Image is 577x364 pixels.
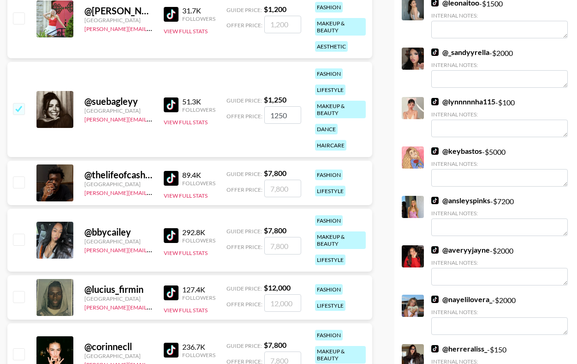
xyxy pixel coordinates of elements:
img: TikTok [431,246,439,254]
img: TikTok [431,147,439,155]
div: - $ 5000 [431,146,568,187]
div: [GEOGRAPHIC_DATA] [84,107,153,114]
strong: $ 7,800 [264,340,286,349]
div: @ lucius_firmin [84,284,153,295]
div: fashion [315,284,343,295]
span: Guide Price: [226,342,262,349]
button: View Full Stats [164,119,208,126]
div: lifestyle [315,85,345,95]
span: Offer Price: [226,301,262,308]
div: @ thelifeofcashk_ [84,169,153,181]
div: 127.4K [182,285,215,294]
a: [PERSON_NAME][EMAIL_ADDRESS][DOMAIN_NAME] [84,24,221,32]
span: Guide Price: [226,228,262,235]
img: TikTok [431,345,439,352]
div: lifestyle [315,300,345,311]
span: Guide Price: [226,285,262,292]
div: Followers [182,106,215,113]
div: 236.7K [182,342,215,352]
button: View Full Stats [164,249,208,256]
div: dance [315,124,338,134]
div: Internal Notes: [431,309,568,315]
div: fashion [315,215,343,226]
input: 12,000 [264,294,301,312]
a: @herreraliss_ [431,344,487,353]
img: TikTok [431,49,439,56]
strong: $ 1,200 [264,5,286,13]
div: fashion [315,330,343,340]
div: - $ 7200 [431,196,568,236]
button: View Full Stats [164,307,208,314]
img: TikTok [164,7,178,22]
div: aesthetic [315,41,348,52]
a: @averyyjayne [431,245,490,255]
div: makeup & beauty [315,231,366,249]
a: @_sandyyrella [431,48,489,57]
div: Followers [182,352,215,358]
div: fashion [315,170,343,180]
div: [GEOGRAPHIC_DATA] [84,238,153,245]
img: TikTok [431,197,439,204]
a: @nayelilovera_ [431,295,492,304]
div: - $ 2000 [431,48,568,88]
div: makeup & beauty [315,18,366,36]
img: TikTok [164,343,178,358]
a: [PERSON_NAME][EMAIL_ADDRESS][PERSON_NAME][DOMAIN_NAME] [84,302,265,311]
div: Internal Notes: [431,12,568,19]
div: [GEOGRAPHIC_DATA] [84,181,153,188]
div: fashion [315,68,343,79]
div: @ bbycailey [84,226,153,238]
div: Followers [182,180,215,187]
strong: $ 12,000 [264,283,291,292]
div: - $ 2000 [431,245,568,285]
div: Followers [182,294,215,301]
span: Guide Price: [226,97,262,104]
div: [GEOGRAPHIC_DATA] [84,295,153,302]
div: @ suebagleyy [84,96,153,107]
div: lifestyle [315,186,345,196]
strong: $ 7,800 [264,226,286,235]
div: 89.4K [182,170,215,180]
button: View Full Stats [164,28,208,35]
div: Followers [182,237,215,244]
span: Guide Price: [226,170,262,177]
div: @ [PERSON_NAME].[PERSON_NAME] [84,5,153,17]
a: @lynnnnnha115 [431,97,495,106]
input: 7,800 [264,180,301,197]
span: Offer Price: [226,113,262,120]
div: Internal Notes: [431,61,568,68]
a: @ansleyspinks [431,196,490,205]
div: [GEOGRAPHIC_DATA] [84,352,153,359]
strong: $ 7,800 [264,169,286,177]
div: haircare [315,140,346,151]
strong: $ 1,250 [264,95,286,104]
div: Internal Notes: [431,111,568,118]
div: Followers [182,15,215,22]
div: lifestyle [315,255,345,265]
div: Internal Notes: [431,259,568,266]
input: 1,200 [264,16,301,33]
a: [PERSON_NAME][EMAIL_ADDRESS][PERSON_NAME][DOMAIN_NAME] [84,245,265,254]
div: - $ 100 [431,97,568,137]
img: TikTok [164,171,178,186]
img: TikTok [164,97,178,112]
div: makeup & beauty [315,101,366,118]
button: View Full Stats [164,192,208,199]
img: TikTok [431,98,439,105]
span: Offer Price: [226,243,262,250]
img: TikTok [164,285,178,300]
div: Internal Notes: [431,160,568,167]
div: [GEOGRAPHIC_DATA] [84,17,153,24]
div: 51.3K [182,97,215,106]
div: - $ 2000 [431,295,568,335]
img: TikTok [164,228,178,243]
div: makeup & beauty [315,346,366,364]
a: @keybastos [431,146,482,156]
a: [PERSON_NAME][EMAIL_ADDRESS][DOMAIN_NAME] [84,114,221,123]
div: Internal Notes: [431,210,568,217]
div: 31.7K [182,6,215,15]
div: @ corinnecll [84,341,153,352]
input: 7,800 [264,237,301,255]
span: Offer Price: [226,186,262,193]
a: [PERSON_NAME][EMAIL_ADDRESS][PERSON_NAME][DOMAIN_NAME] [84,188,265,196]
